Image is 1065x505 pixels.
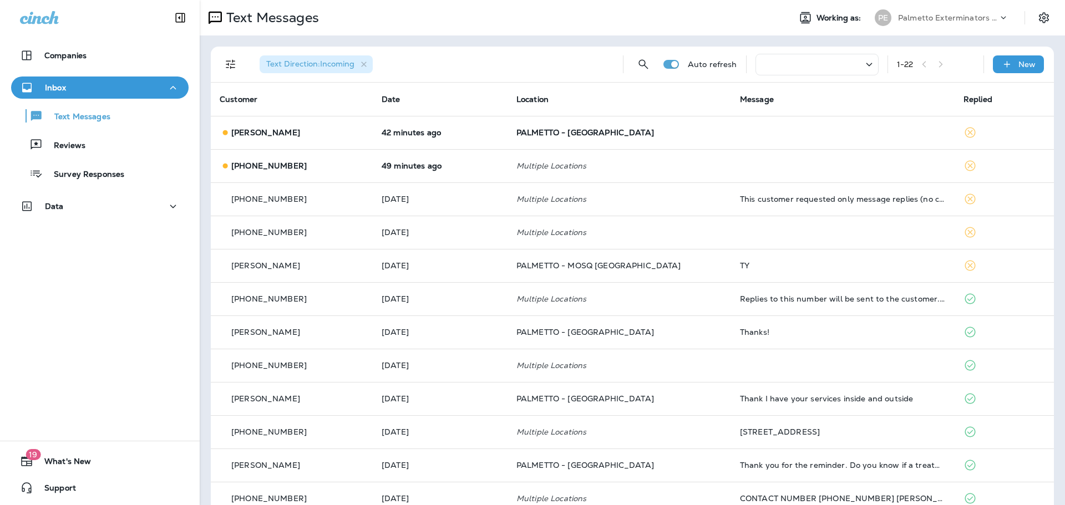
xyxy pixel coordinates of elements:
[220,53,242,75] button: Filters
[382,328,499,336] p: Sep 11, 2025 02:55 PM
[688,60,737,69] p: Auto refresh
[740,294,946,303] div: Replies to this number will be sent to the customer. You can also choose to call the customer thr...
[382,394,499,403] p: Sep 9, 2025 12:04 PM
[1034,8,1054,28] button: Settings
[382,94,400,104] span: Date
[45,83,66,92] p: Inbox
[382,427,499,436] p: Sep 9, 2025 08:06 AM
[11,450,189,472] button: 19What's New
[382,294,499,303] p: Sep 11, 2025 03:28 PM
[740,494,946,503] div: CONTACT NUMBER 843 718-8682 WILLART SMITH THANKS
[231,195,307,203] p: [PHONE_NUMBER]
[11,195,189,217] button: Data
[382,494,499,503] p: Sep 8, 2025 10:03 AM
[231,161,307,170] p: [PHONE_NUMBER]
[231,494,307,503] p: [PHONE_NUMBER]
[11,133,189,156] button: Reviews
[740,394,946,403] div: Thank I have your services inside and outside
[11,76,189,99] button: Inbox
[231,261,300,270] p: [PERSON_NAME]
[220,94,257,104] span: Customer
[11,477,189,499] button: Support
[231,461,300,470] p: [PERSON_NAME]
[44,51,87,60] p: Companies
[516,195,722,203] p: Multiple Locations
[26,449,40,460] span: 19
[260,55,373,73] div: Text Direction:Incoming
[898,13,998,22] p: Palmetto Exterminators LLC
[231,328,300,336] p: [PERSON_NAME]
[516,127,654,137] span: PALMETTO - [GEOGRAPHIC_DATA]
[231,361,307,370] p: [PHONE_NUMBER]
[516,460,654,470] span: PALMETTO - [GEOGRAPHIC_DATA]
[740,427,946,436] div: 3 Riverside Dr.
[875,9,891,26] div: PE
[897,60,914,69] div: 1 - 22
[382,161,499,170] p: Sep 15, 2025 08:39 AM
[516,494,722,503] p: Multiple Locations
[382,361,499,370] p: Sep 11, 2025 12:22 PM
[33,457,91,470] span: What's New
[740,94,774,104] span: Message
[43,170,124,180] p: Survey Responses
[516,94,549,104] span: Location
[11,162,189,185] button: Survey Responses
[382,128,499,137] p: Sep 15, 2025 08:46 AM
[382,461,499,470] p: Sep 8, 2025 04:16 PM
[382,261,499,270] p: Sep 12, 2025 08:34 AM
[632,53,655,75] button: Search Messages
[516,394,654,404] span: PALMETTO - [GEOGRAPHIC_DATA]
[45,202,64,211] p: Data
[516,294,722,303] p: Multiple Locations
[266,59,354,69] span: Text Direction : Incoming
[516,361,722,370] p: Multiple Locations
[231,394,300,403] p: [PERSON_NAME]
[11,44,189,67] button: Companies
[231,128,300,137] p: [PERSON_NAME]
[516,427,722,436] p: Multiple Locations
[1018,60,1036,69] p: New
[516,261,681,271] span: PALMETTO - MOSQ [GEOGRAPHIC_DATA]
[43,141,85,151] p: Reviews
[231,294,307,303] p: [PHONE_NUMBER]
[816,13,864,23] span: Working as:
[516,327,654,337] span: PALMETTO - [GEOGRAPHIC_DATA]
[740,461,946,470] div: Thank you for the reminder. Do you know if a treatment would occur this time (within the next yea...
[33,483,76,497] span: Support
[516,161,722,170] p: Multiple Locations
[740,195,946,203] div: This customer requested only message replies (no calls). Reply here or respond via your LSA dashb...
[740,261,946,270] div: TY
[11,104,189,127] button: Text Messages
[963,94,992,104] span: Replied
[231,427,307,436] p: [PHONE_NUMBER]
[382,228,499,237] p: Sep 12, 2025 09:31 AM
[165,7,196,29] button: Collapse Sidebar
[231,228,307,237] p: [PHONE_NUMBER]
[43,112,110,123] p: Text Messages
[740,328,946,336] div: Thanks!
[516,228,722,237] p: Multiple Locations
[222,9,319,26] p: Text Messages
[382,195,499,203] p: Sep 12, 2025 11:25 AM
